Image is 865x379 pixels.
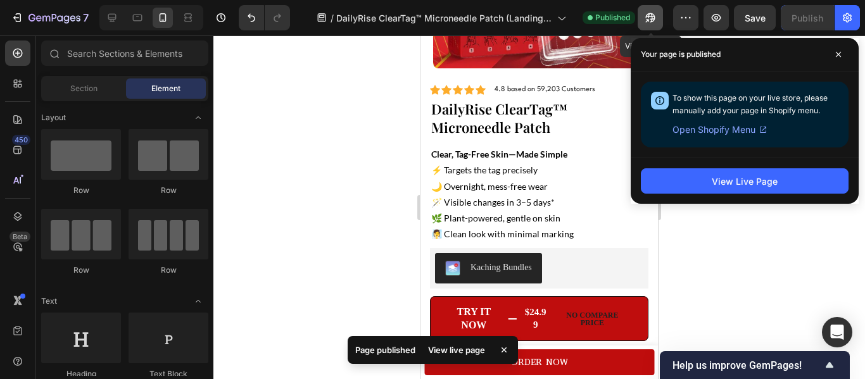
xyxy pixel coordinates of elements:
div: 450 [12,135,30,145]
button: Save [734,5,776,30]
div: Open Intercom Messenger [822,317,852,347]
span: DailyRise ClearTag™ Microneedle Patch (Landing Page) [336,11,552,25]
span: Save [745,13,766,23]
p: 7 [83,10,89,25]
span: Section [70,83,98,94]
button: Show survey - Help us improve GemPages! [672,357,837,373]
span: Element [151,83,180,94]
span: / [331,11,334,25]
iframe: Design area [420,35,658,379]
div: Row [41,185,121,196]
button: View Live Page [641,168,849,194]
div: Undo/Redo [239,5,290,30]
p: Page published [355,344,415,356]
span: Toggle open [188,291,208,311]
span: Open Shopify Menu [672,122,755,137]
button: Publish [781,5,834,30]
div: Beta [9,232,30,242]
div: Row [129,264,208,276]
span: Help us improve GemPages! [672,359,822,371]
div: Publish [792,11,823,25]
div: Row [41,264,121,276]
span: Layout [41,112,66,123]
div: View Live Page [712,175,778,188]
span: Toggle open [188,108,208,128]
input: Search Sections & Elements [41,40,208,66]
span: To show this page on your live store, please manually add your page in Shopify menu. [672,93,828,115]
div: Row [129,185,208,196]
p: Your page is published [641,48,721,61]
div: View live page [420,341,493,359]
button: 7 [5,5,94,30]
span: Published [595,12,630,23]
span: Text [41,295,57,307]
